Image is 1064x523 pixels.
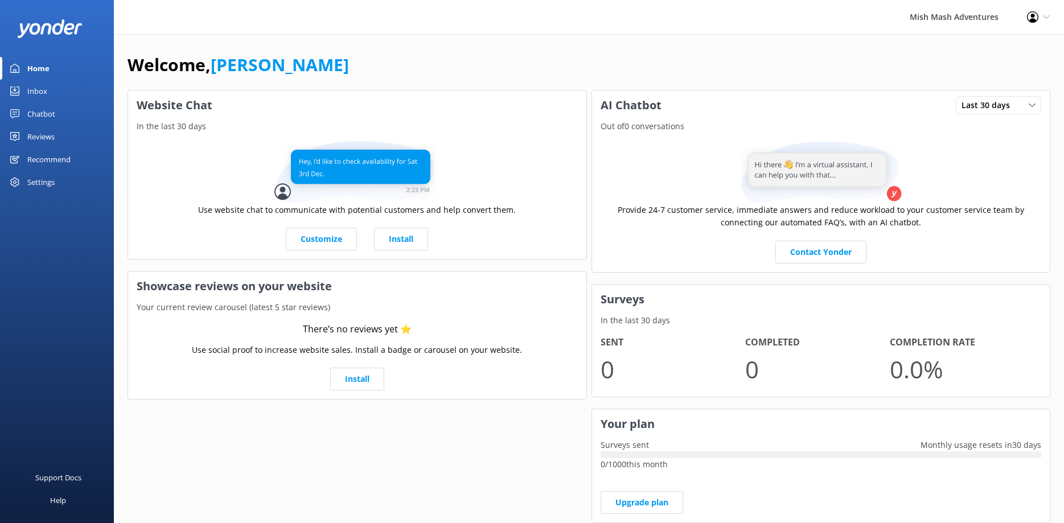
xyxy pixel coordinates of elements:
[192,344,522,356] p: Use social proof to increase website sales. Install a badge or carousel on your website.
[303,322,412,337] div: There’s no reviews yet ⭐
[592,120,1050,133] p: Out of 0 conversations
[962,99,1017,112] span: Last 30 days
[601,204,1042,229] p: Provide 24-7 customer service, immediate answers and reduce workload to your customer service tea...
[128,120,586,133] p: In the last 30 days
[601,491,683,514] a: Upgrade plan
[27,171,55,193] div: Settings
[27,125,55,148] div: Reviews
[128,51,349,79] h1: Welcome,
[912,439,1050,451] p: Monthly usage resets in 30 days
[128,301,586,314] p: Your current review carousel (latest 5 star reviews)
[35,466,81,489] div: Support Docs
[17,19,83,38] img: yonder-white-logo.png
[198,204,516,216] p: Use website chat to communicate with potential customers and help convert them.
[745,335,890,350] h4: Completed
[745,350,890,388] p: 0
[128,90,586,120] h3: Website Chat
[592,409,1050,439] h3: Your plan
[128,271,586,301] h3: Showcase reviews on your website
[27,80,47,102] div: Inbox
[50,489,66,512] div: Help
[738,142,903,204] img: assistant...
[592,285,1050,314] h3: Surveys
[592,90,670,120] h3: AI Chatbot
[592,314,1050,327] p: In the last 30 days
[27,148,71,171] div: Recommend
[274,141,439,203] img: conversation...
[601,458,1042,471] p: 0 / 1000 this month
[890,350,1034,388] p: 0.0 %
[601,350,745,388] p: 0
[775,241,866,263] a: Contact Yonder
[27,102,55,125] div: Chatbot
[27,57,50,80] div: Home
[890,335,1034,350] h4: Completion Rate
[211,53,349,76] a: [PERSON_NAME]
[286,228,357,250] a: Customize
[330,368,384,390] a: Install
[592,439,658,451] p: Surveys sent
[374,228,428,250] a: Install
[601,335,745,350] h4: Sent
